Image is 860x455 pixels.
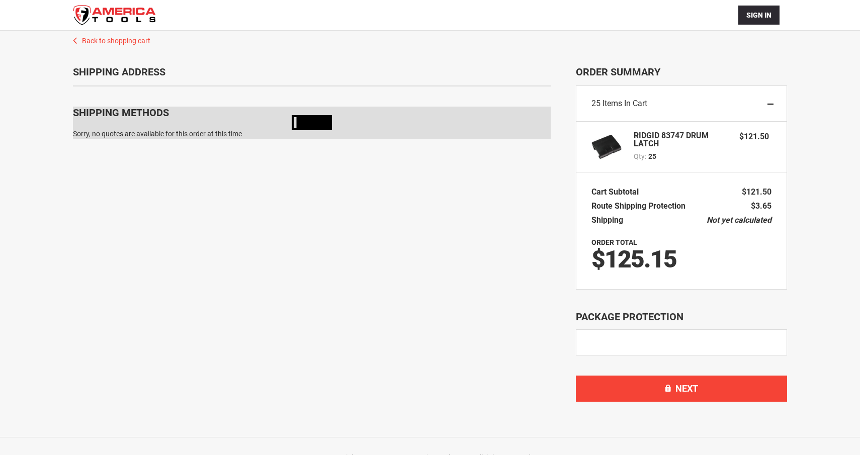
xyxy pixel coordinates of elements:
[603,99,647,108] span: Items in Cart
[591,99,600,108] span: 25
[292,115,332,130] img: Loading...
[63,31,797,46] a: Back to shopping cart
[591,215,623,225] span: Shipping
[634,132,729,148] strong: RIDGID 83747 DRUM LATCH
[73,5,156,25] a: store logo
[739,132,769,141] span: $121.50
[742,187,771,197] span: $121.50
[591,245,676,274] span: $125.15
[707,215,771,225] span: Not yet calculated
[591,238,637,246] strong: Order Total
[591,199,691,213] th: Route Shipping Protection
[738,6,780,25] button: Sign In
[576,376,787,402] button: Next
[634,152,645,160] span: Qty
[591,185,644,199] th: Cart Subtotal
[73,66,551,78] div: Shipping Address
[719,423,860,455] iframe: LiveChat chat widget
[73,5,156,25] img: America Tools
[576,310,787,324] div: Package Protection
[751,201,771,211] span: $3.65
[591,132,622,162] img: RIDGID 83747 DRUM LATCH
[675,383,698,394] span: Next
[576,66,787,78] span: Order Summary
[648,151,656,161] span: 25
[746,11,771,19] span: Sign In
